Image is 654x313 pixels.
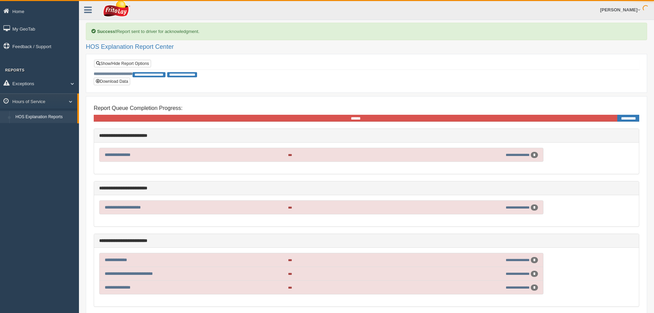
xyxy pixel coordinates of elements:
a: HOS Explanation Reports [12,111,77,123]
h4: Report Queue Completion Progress: [94,105,639,111]
a: Show/Hide Report Options [94,60,151,67]
a: HOS Violation Audit Reports [12,123,77,135]
h2: HOS Explanation Report Center [86,44,647,51]
button: Download Data [94,78,130,85]
b: Success! [97,29,117,34]
div: Report sent to driver for acknowledgment. [86,23,647,40]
